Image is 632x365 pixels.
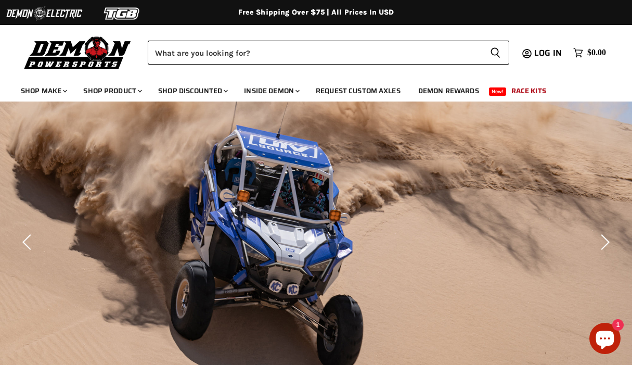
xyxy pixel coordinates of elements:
[593,232,614,253] button: Next
[150,80,234,102] a: Shop Discounted
[489,87,507,96] span: New!
[75,80,148,102] a: Shop Product
[21,34,135,71] img: Demon Powersports
[308,80,408,102] a: Request Custom Axles
[482,41,509,65] button: Search
[530,48,568,58] a: Log in
[18,232,39,253] button: Previous
[83,4,161,23] img: TGB Logo 2
[410,80,487,102] a: Demon Rewards
[13,76,603,102] ul: Main menu
[13,80,73,102] a: Shop Make
[5,4,83,23] img: Demon Electric Logo 2
[504,80,554,102] a: Race Kits
[236,80,306,102] a: Inside Demon
[587,48,606,58] span: $0.00
[534,46,562,59] span: Log in
[148,41,482,65] input: Search
[586,323,624,357] inbox-online-store-chat: Shopify online store chat
[148,41,509,65] form: Product
[568,45,611,60] a: $0.00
